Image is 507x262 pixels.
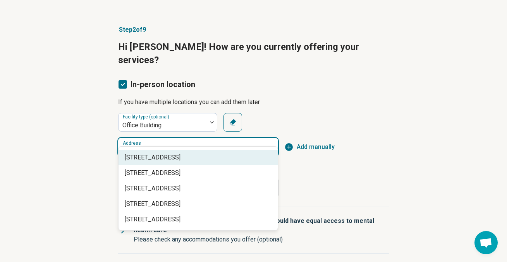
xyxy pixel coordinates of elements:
span: [STREET_ADDRESS] [125,215,275,224]
p: Hi [PERSON_NAME]! How are you currently offering your services? [118,41,389,67]
div: Suggestions [119,147,278,230]
summary: At [GEOGRAPHIC_DATA] we believe everyone should have equal access to mental health carePlease che... [118,207,389,253]
span: [STREET_ADDRESS] [125,184,275,193]
div: Open chat [474,231,498,254]
span: [STREET_ADDRESS] [125,199,275,209]
span: [STREET_ADDRESS] [125,168,275,178]
span: [STREET_ADDRESS] [125,153,275,162]
label: Address [123,141,141,146]
p: If you have multiple locations you can add them later [118,98,389,107]
p: Step 2 of 9 [118,25,389,34]
span: Add manually [297,142,335,152]
label: Facility type (optional) [123,115,171,120]
p: Please check any accommodations you offer (optional) [134,235,383,244]
span: In-person location [131,80,195,89]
